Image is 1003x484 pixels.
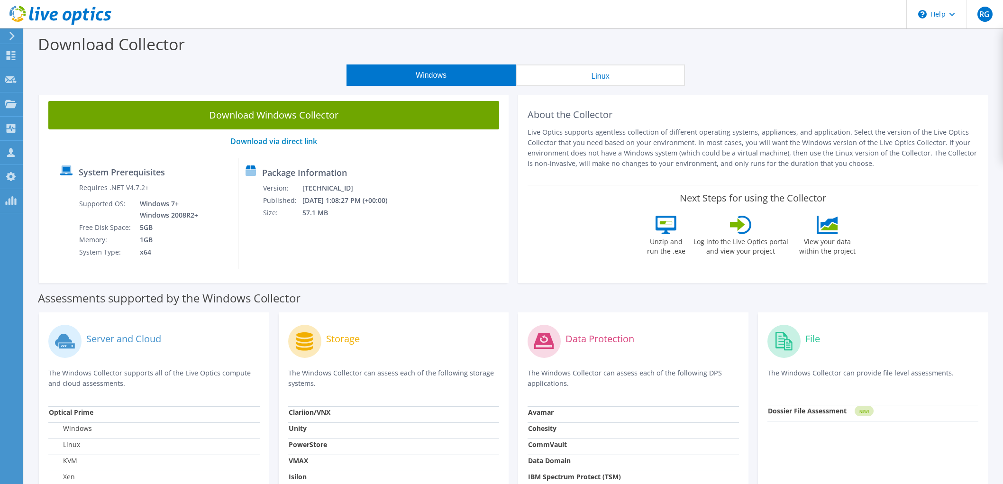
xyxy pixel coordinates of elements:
[859,409,868,414] tspan: NEW!
[289,456,308,465] strong: VMAX
[49,472,75,482] label: Xen
[79,198,133,221] td: Supported OS:
[49,424,92,433] label: Windows
[767,368,979,387] p: The Windows Collector can provide file level assessments.
[289,472,307,481] strong: Isilon
[49,408,93,417] strong: Optical Prime
[565,334,634,344] label: Data Protection
[79,183,149,192] label: Requires .NET V4.7.2+
[680,192,826,204] label: Next Steps for using the Collector
[302,207,400,219] td: 57.1 MB
[38,293,301,303] label: Assessments supported by the Windows Collector
[79,221,133,234] td: Free Disk Space:
[516,64,685,86] button: Linux
[326,334,360,344] label: Storage
[977,7,993,22] span: RG
[768,406,847,415] strong: Dossier File Assessment
[528,109,978,120] h2: About the Collector
[48,368,260,389] p: The Windows Collector supports all of the Live Optics compute and cloud assessments.
[528,440,567,449] strong: CommVault
[528,408,554,417] strong: Avamar
[38,33,185,55] label: Download Collector
[86,334,161,344] label: Server and Cloud
[79,246,133,258] td: System Type:
[528,456,571,465] strong: Data Domain
[528,424,556,433] strong: Cohesity
[793,234,862,256] label: View your data within the project
[263,207,302,219] td: Size:
[918,10,927,18] svg: \n
[289,408,330,417] strong: Clariion/VNX
[288,368,500,389] p: The Windows Collector can assess each of the following storage systems.
[262,168,347,177] label: Package Information
[79,167,165,177] label: System Prerequisites
[133,246,200,258] td: x64
[528,127,978,169] p: Live Optics supports agentless collection of different operating systems, appliances, and applica...
[289,440,327,449] strong: PowerStore
[289,424,307,433] strong: Unity
[230,136,317,146] a: Download via direct link
[528,472,621,481] strong: IBM Spectrum Protect (TSM)
[263,194,302,207] td: Published:
[645,234,688,256] label: Unzip and run the .exe
[693,234,789,256] label: Log into the Live Optics portal and view your project
[263,182,302,194] td: Version:
[79,234,133,246] td: Memory:
[133,234,200,246] td: 1GB
[302,182,400,194] td: [TECHNICAL_ID]
[49,440,80,449] label: Linux
[346,64,516,86] button: Windows
[49,456,77,466] label: KVM
[133,198,200,221] td: Windows 7+ Windows 2008R2+
[133,221,200,234] td: 5GB
[48,101,499,129] a: Download Windows Collector
[528,368,739,389] p: The Windows Collector can assess each of the following DPS applications.
[805,334,820,344] label: File
[302,194,400,207] td: [DATE] 1:08:27 PM (+00:00)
